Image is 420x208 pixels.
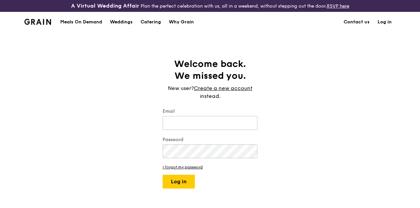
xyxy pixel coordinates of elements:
[163,58,257,82] h1: Welcome back. We missed you.
[71,3,139,9] h3: A Virtual Wedding Affair
[200,93,221,99] span: instead.
[374,12,396,32] a: Log in
[194,84,252,92] a: Create a new account
[141,12,161,32] div: Catering
[327,3,349,9] a: RSVP here
[70,3,350,9] div: Plan the perfect celebration with us, all in a weekend, without stepping out the door.
[163,108,257,115] label: Email
[24,19,51,25] img: Grain
[137,12,165,32] a: Catering
[60,12,102,32] div: Meals On Demand
[165,12,198,32] a: Why Grain
[340,12,374,32] a: Contact us
[168,85,194,91] span: New user?
[163,165,257,169] a: I forgot my password
[106,12,137,32] a: Weddings
[110,12,133,32] div: Weddings
[24,12,51,31] a: GrainGrain
[169,12,194,32] div: Why Grain
[163,136,257,143] label: Password
[163,175,195,189] button: Log in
